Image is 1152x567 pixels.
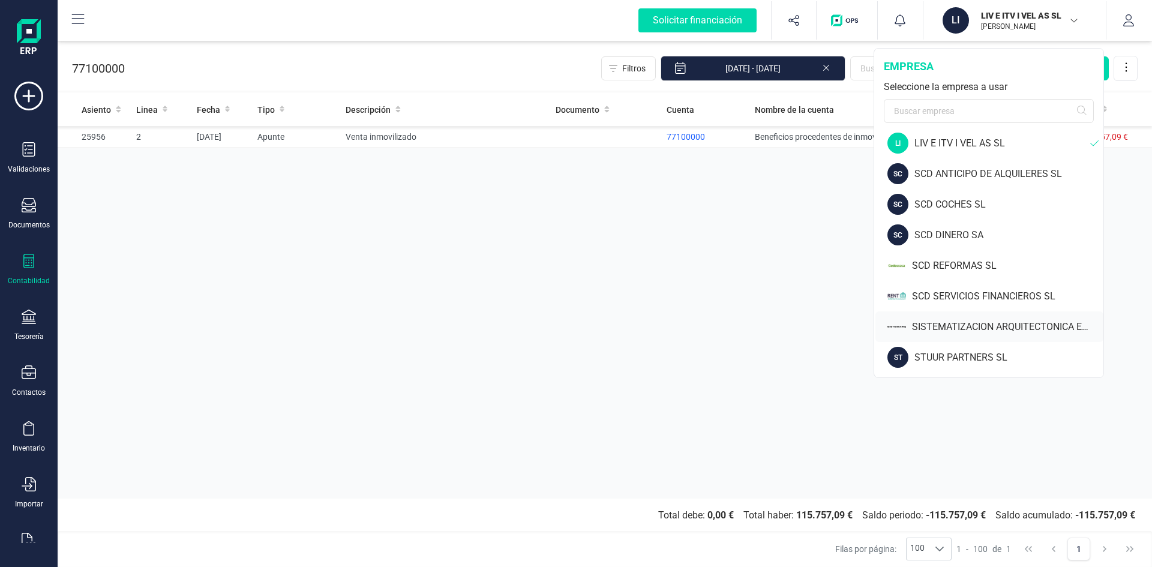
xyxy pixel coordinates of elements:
[341,126,551,148] td: Venta inmovilizado
[8,220,50,230] div: Documentos
[912,259,1103,273] div: SCD REFORMAS SL
[8,276,50,286] div: Contabilidad
[914,350,1103,365] div: STUUR PARTNERS SL
[887,194,908,215] div: SC
[912,289,1103,304] div: SCD SERVICIOS FINANCIEROS SL
[58,126,131,148] td: 25956
[887,255,906,276] img: SC
[824,1,870,40] button: Logo de OPS
[653,508,739,523] span: Total debe:
[1042,538,1065,560] button: Previous Page
[15,499,43,509] div: Importar
[926,509,986,521] b: -115.757,09 €
[1006,543,1011,555] span: 1
[914,167,1103,181] div: SCD ANTICIPO DE ALQUILERES SL
[1118,538,1141,560] button: Last Page
[943,7,969,34] div: LI
[956,543,1011,555] div: -
[755,104,834,116] span: Nombre de la cuenta
[887,286,906,307] img: SC
[8,164,50,174] div: Validaciones
[914,197,1103,212] div: SCD COCHES SL
[1017,538,1040,560] button: First Page
[624,1,771,40] button: Solicitar financiación
[192,126,253,148] td: [DATE]
[796,509,853,521] b: 115.757,09 €
[131,126,192,148] td: 2
[1093,538,1116,560] button: Next Page
[346,104,391,116] span: Descripción
[556,104,599,116] span: Documento
[912,320,1103,334] div: SISTEMATIZACION ARQUITECTONICA EN REFORMAS SL
[887,163,908,184] div: SC
[831,14,863,26] img: Logo de OPS
[601,56,656,80] button: Filtros
[750,126,938,148] td: Beneficios procedentes de inmovilizado material
[850,56,1023,80] input: Buscar
[739,508,857,523] span: Total haber:
[981,22,1077,31] p: [PERSON_NAME]
[887,347,908,368] div: ST
[17,19,41,58] img: Logo Finanedi
[707,509,734,521] b: 0,00 €
[938,1,1091,40] button: LILIV E ITV I VEL AS SL[PERSON_NAME]
[72,60,125,77] p: 77100000
[991,508,1140,523] span: Saldo acumulado:
[12,388,46,397] div: Contactos
[1075,509,1135,521] b: -115.757,09 €
[887,133,908,154] div: LI
[253,126,341,148] td: Apunte
[622,62,646,74] span: Filtros
[638,8,757,32] div: Solicitar financiación
[907,538,928,560] span: 100
[973,543,988,555] span: 100
[956,543,961,555] span: 1
[884,58,1094,75] div: empresa
[13,443,45,453] div: Inventario
[136,104,158,116] span: Linea
[887,224,908,245] div: SC
[667,104,694,116] span: Cuenta
[981,10,1077,22] p: LIV E ITV I VEL AS SL
[887,316,906,337] img: SI
[835,538,952,560] div: Filas por página:
[884,80,1094,94] div: Seleccione la empresa a usar
[857,508,991,523] span: Saldo periodo:
[257,104,275,116] span: Tipo
[914,228,1103,242] div: SCD DINERO SA
[884,99,1094,123] input: Buscar empresa
[82,104,111,116] span: Asiento
[667,132,705,142] span: 77100000
[197,104,220,116] span: Fecha
[914,136,1090,151] div: LIV E ITV I VEL AS SL
[992,543,1001,555] span: de
[14,332,44,341] div: Tesorería
[1067,538,1090,560] button: Page 1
